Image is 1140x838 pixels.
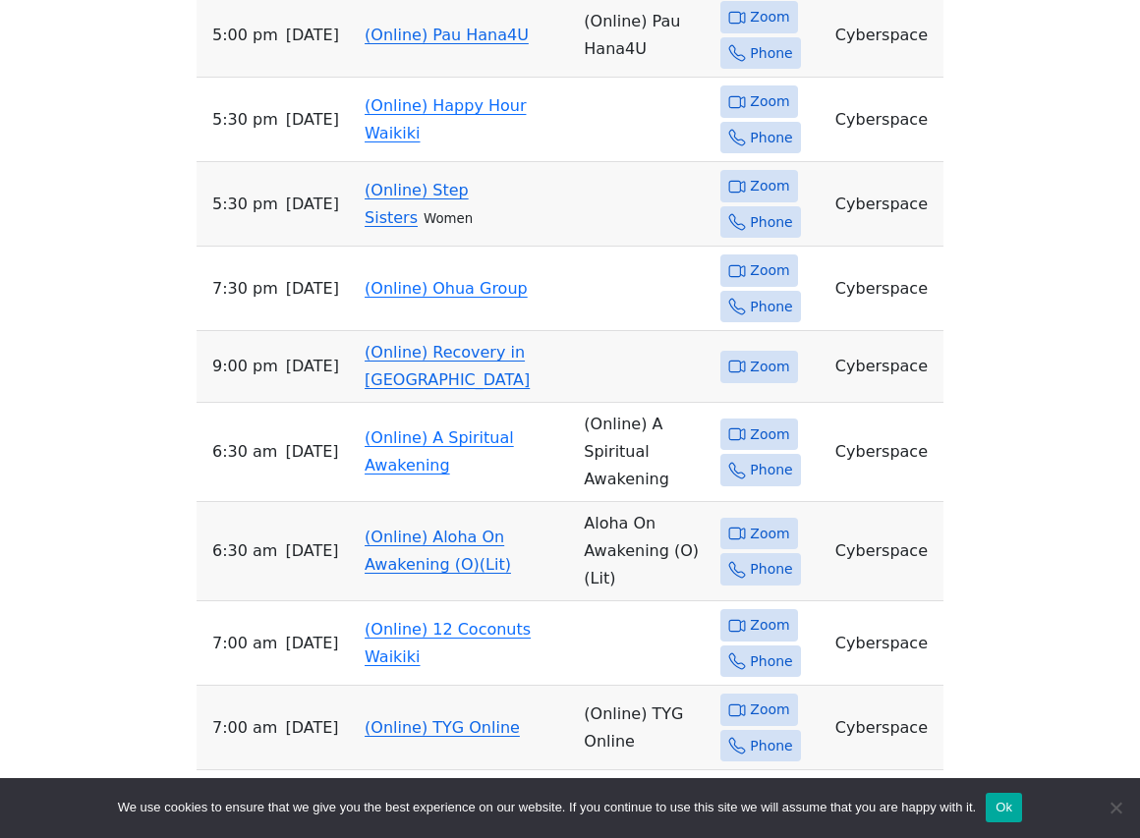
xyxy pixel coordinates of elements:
[750,210,792,235] span: Phone
[286,191,339,218] span: [DATE]
[750,89,789,114] span: Zoom
[827,162,943,247] td: Cyberspace
[827,502,943,601] td: Cyberspace
[827,601,943,686] td: Cyberspace
[750,258,789,283] span: Zoom
[365,718,520,737] a: (Online) TYG Online
[750,698,789,722] span: Zoom
[285,714,338,742] span: [DATE]
[576,502,712,601] td: Aloha On Awakening (O) (Lit)
[750,5,789,29] span: Zoom
[212,537,277,565] span: 6:30 AM
[285,630,338,657] span: [DATE]
[212,275,278,303] span: 7:30 PM
[118,798,976,817] span: We use cookies to ensure that we give you the best experience on our website. If you continue to ...
[286,22,339,49] span: [DATE]
[827,247,943,331] td: Cyberspace
[827,78,943,162] td: Cyberspace
[1106,798,1125,817] span: No
[212,22,278,49] span: 5:00 PM
[424,211,473,226] small: Women
[827,686,943,770] td: Cyberspace
[750,174,789,198] span: Zoom
[827,331,943,403] td: Cyberspace
[365,343,530,389] a: (Online) Recovery in [GEOGRAPHIC_DATA]
[212,106,278,134] span: 5:30 PM
[285,438,338,466] span: [DATE]
[750,295,792,319] span: Phone
[212,353,278,380] span: 9:00 PM
[286,275,339,303] span: [DATE]
[750,649,792,674] span: Phone
[750,126,792,150] span: Phone
[285,537,338,565] span: [DATE]
[365,96,526,142] a: (Online) Happy Hour Waikiki
[750,422,789,447] span: Zoom
[212,191,278,218] span: 5:30 PM
[750,613,789,638] span: Zoom
[750,355,789,379] span: Zoom
[286,353,339,380] span: [DATE]
[827,403,943,502] td: Cyberspace
[750,458,792,482] span: Phone
[576,403,712,502] td: (Online) A Spiritual Awakening
[750,41,792,66] span: Phone
[365,428,514,475] a: (Online) A Spiritual Awakening
[365,181,469,227] a: (Online) Step Sisters
[750,522,789,546] span: Zoom
[365,26,529,44] a: (Online) Pau Hana4U
[365,279,528,298] a: (Online) Ohua Group
[212,630,277,657] span: 7:00 AM
[986,793,1022,822] button: Ok
[212,714,277,742] span: 7:00 AM
[365,528,511,574] a: (Online) Aloha On Awakening (O)(Lit)
[750,557,792,582] span: Phone
[286,106,339,134] span: [DATE]
[365,620,531,666] a: (Online) 12 Coconuts Waikiki
[750,734,792,758] span: Phone
[212,438,277,466] span: 6:30 AM
[576,686,712,770] td: (Online) TYG Online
